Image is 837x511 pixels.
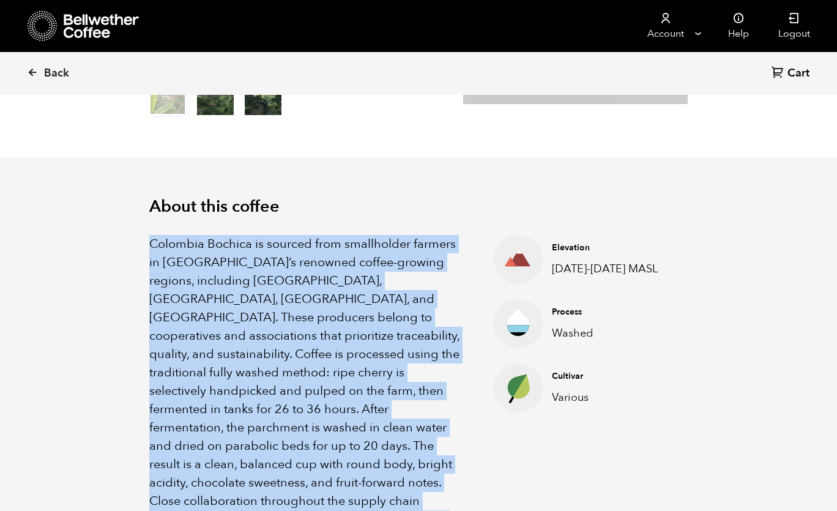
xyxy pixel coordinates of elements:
h4: Process [552,306,668,318]
a: Cart [772,65,813,82]
h4: Cultivar [552,370,668,382]
h4: Elevation [552,242,668,254]
h2: About this coffee [149,197,688,217]
span: Cart [787,66,809,81]
p: Various [552,389,668,406]
p: Washed [552,325,668,341]
span: Back [44,66,69,81]
p: [DATE]-[DATE] MASL [552,261,668,277]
